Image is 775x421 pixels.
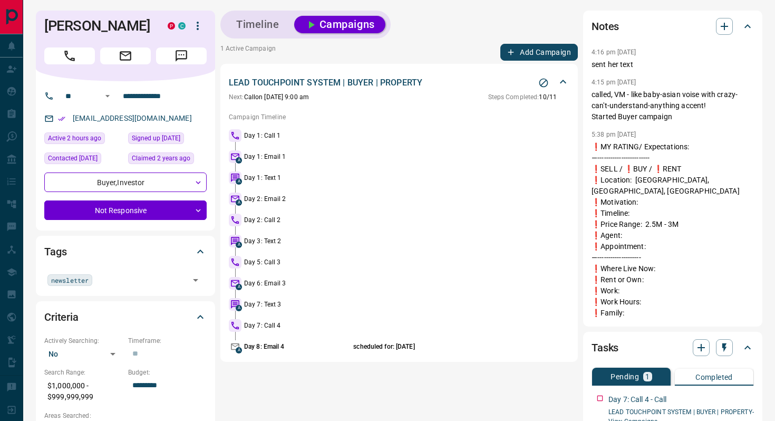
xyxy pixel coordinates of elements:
svg: Email Verified [58,115,65,122]
h2: Criteria [44,309,79,326]
p: Day 1: Call 1 [244,131,351,140]
p: Areas Searched: [44,411,207,420]
span: Email [100,47,151,64]
p: 4:15 pm [DATE] [592,79,636,86]
p: Campaign Timeline [229,112,569,122]
p: $1,000,000 - $999,999,999 [44,377,123,406]
span: A [236,305,242,311]
button: Campaigns [294,16,385,33]
p: Day 7: Call 4 [244,321,351,330]
p: 10 / 11 [488,92,557,102]
p: 1 Active Campaign [220,44,276,61]
p: Day 2: Email 2 [244,194,351,204]
h2: Tasks [592,339,618,356]
span: A [236,242,242,248]
p: Completed [695,374,733,381]
div: Tasks [592,335,754,360]
div: Thu Aug 07 2025 [44,152,123,167]
p: scheduled for: [DATE] [353,342,531,351]
span: Claimed 2 years ago [132,153,190,164]
p: Pending [611,373,639,380]
div: Criteria [44,304,207,330]
p: Call on [DATE] 9:00 am [229,92,309,102]
button: Add Campaign [500,44,578,61]
span: A [236,178,242,185]
span: Call [44,47,95,64]
p: Timeframe: [128,336,207,346]
div: LEAD TOUCHPOINT SYSTEM | BUYER | PROPERTYStop CampaignNext:Callon [DATE] 9:00 amSteps Completed:1... [229,74,569,104]
button: Stop Campaign [536,75,551,91]
span: A [236,199,242,206]
p: 4:16 pm [DATE] [592,49,636,56]
div: Notes [592,14,754,39]
span: Active 2 hours ago [48,133,101,143]
p: Day 8: Email 4 [244,342,351,351]
button: Open [101,90,114,102]
p: Search Range: [44,368,123,377]
h1: [PERSON_NAME] [44,17,152,34]
div: Tue Dec 20 2016 [128,132,207,147]
span: A [236,284,242,290]
p: sent her text [592,59,754,70]
div: No [44,346,123,362]
p: Day 3: Text 2 [244,236,351,246]
p: Day 2: Call 2 [244,215,351,225]
p: Day 1: Text 1 [244,173,351,183]
p: Budget: [128,368,207,377]
span: A [236,157,242,164]
div: Not Responsive [44,200,207,220]
p: Day 7: Call 4 - Call [608,394,667,405]
p: 1 [645,373,650,380]
h2: Tags [44,243,66,260]
p: Day 6: Email 3 [244,279,351,288]
span: Next: [229,93,244,101]
span: A [236,347,242,353]
span: Steps Completed: [488,93,539,101]
span: newsletter [51,275,89,285]
div: Buyer , Investor [44,173,207,192]
p: Day 5: Call 3 [244,257,351,267]
button: Timeline [226,16,290,33]
h2: Notes [592,18,619,35]
span: Contacted [DATE] [48,153,98,164]
div: property.ca [168,22,175,30]
div: Wed Mar 08 2023 [128,152,207,167]
div: condos.ca [178,22,186,30]
p: ❗️MY RATING/ Expectations: —------------------------ ❗️SELL / ❗️BUY / ❗️RENT ❗️Location: [GEOGRAP... [592,141,754,363]
div: Tue Aug 12 2025 [44,132,123,147]
p: called, VM - like baby-asian voise with crazy-can't-understand-anything accent! Started Buyer cam... [592,89,754,122]
div: Tags [44,239,207,264]
span: Message [156,47,207,64]
p: 5:38 pm [DATE] [592,131,636,138]
p: Day 7: Text 3 [244,300,351,309]
p: LEAD TOUCHPOINT SYSTEM | BUYER | PROPERTY [229,76,422,89]
p: Actively Searching: [44,336,123,346]
p: Day 1: Email 1 [244,152,351,161]
button: Open [188,273,203,288]
a: [EMAIL_ADDRESS][DOMAIN_NAME] [73,114,192,122]
span: Signed up [DATE] [132,133,180,143]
